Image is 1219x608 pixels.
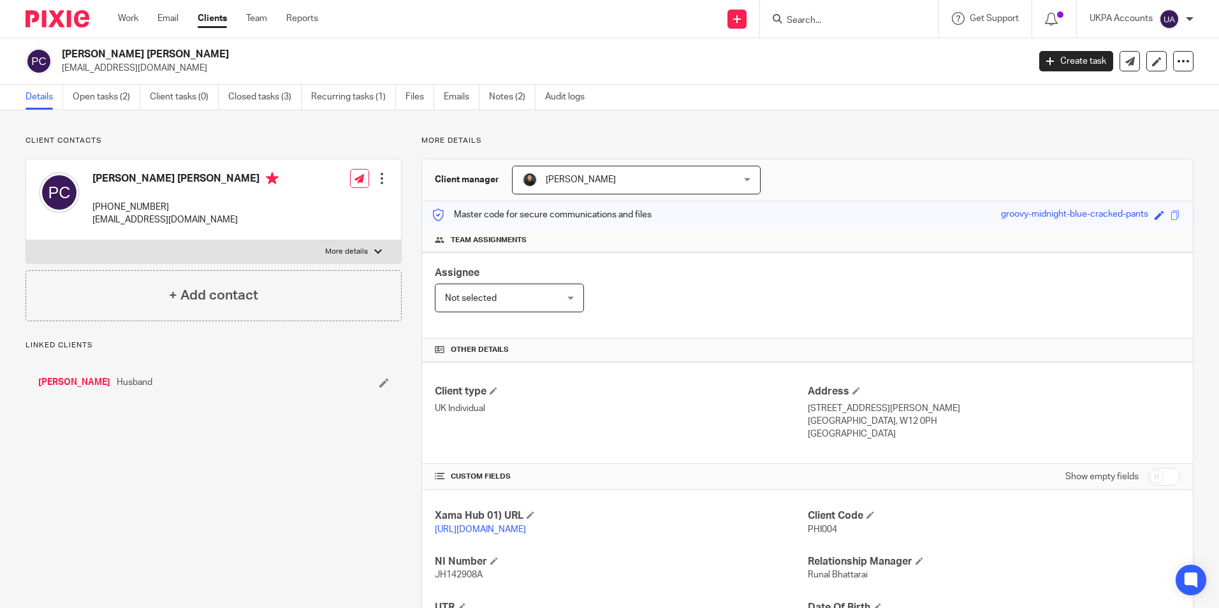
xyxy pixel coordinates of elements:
a: Create task [1039,51,1113,71]
p: More details [421,136,1193,146]
p: More details [325,247,368,257]
span: JH142908A [435,570,483,579]
p: Linked clients [26,340,402,351]
img: svg%3E [26,48,52,75]
a: [PERSON_NAME] [38,376,110,389]
img: Pixie [26,10,89,27]
span: Get Support [970,14,1019,23]
span: [PERSON_NAME] [546,175,616,184]
p: Master code for secure communications and files [432,208,652,221]
h4: Relationship Manager [808,555,1180,568]
a: Open tasks (2) [73,85,140,110]
a: Audit logs [545,85,594,110]
p: UKPA Accounts [1090,12,1153,25]
span: Husband [117,376,152,389]
p: [GEOGRAPHIC_DATA], W12 0PH [808,415,1180,428]
p: [EMAIL_ADDRESS][DOMAIN_NAME] [62,62,1020,75]
div: groovy-midnight-blue-cracked-pants [1001,208,1148,222]
span: Assignee [435,268,479,278]
label: Show empty fields [1065,470,1139,483]
a: Email [157,12,179,25]
p: [PHONE_NUMBER] [92,201,279,214]
span: Not selected [445,294,497,303]
a: Closed tasks (3) [228,85,302,110]
p: [STREET_ADDRESS][PERSON_NAME] [808,402,1180,415]
a: Team [246,12,267,25]
a: Details [26,85,63,110]
h4: Client type [435,385,807,398]
span: Team assignments [451,235,527,245]
span: PHI004 [808,525,837,534]
span: Runal Bhattarai [808,570,868,579]
a: Reports [286,12,318,25]
i: Primary [266,172,279,185]
h4: + Add contact [169,286,258,305]
h4: Xama Hub 01) URL [435,509,807,523]
h4: Client Code [808,509,1180,523]
h4: [PERSON_NAME] [PERSON_NAME] [92,172,279,188]
h4: NI Number [435,555,807,568]
h2: [PERSON_NAME] [PERSON_NAME] [62,48,828,61]
p: Client contacts [26,136,402,146]
h4: Address [808,385,1180,398]
a: Files [405,85,434,110]
img: svg%3E [39,172,80,213]
p: [EMAIL_ADDRESS][DOMAIN_NAME] [92,214,279,226]
a: [URL][DOMAIN_NAME] [435,525,526,534]
h4: CUSTOM FIELDS [435,472,807,482]
p: UK Individual [435,402,807,415]
a: Work [118,12,138,25]
input: Search [785,15,900,27]
h3: Client manager [435,173,499,186]
a: Notes (2) [489,85,536,110]
p: [GEOGRAPHIC_DATA] [808,428,1180,440]
a: Recurring tasks (1) [311,85,396,110]
img: My%20Photo.jpg [522,172,537,187]
a: Client tasks (0) [150,85,219,110]
a: Emails [444,85,479,110]
span: Other details [451,345,509,355]
a: Clients [198,12,227,25]
img: svg%3E [1159,9,1179,29]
